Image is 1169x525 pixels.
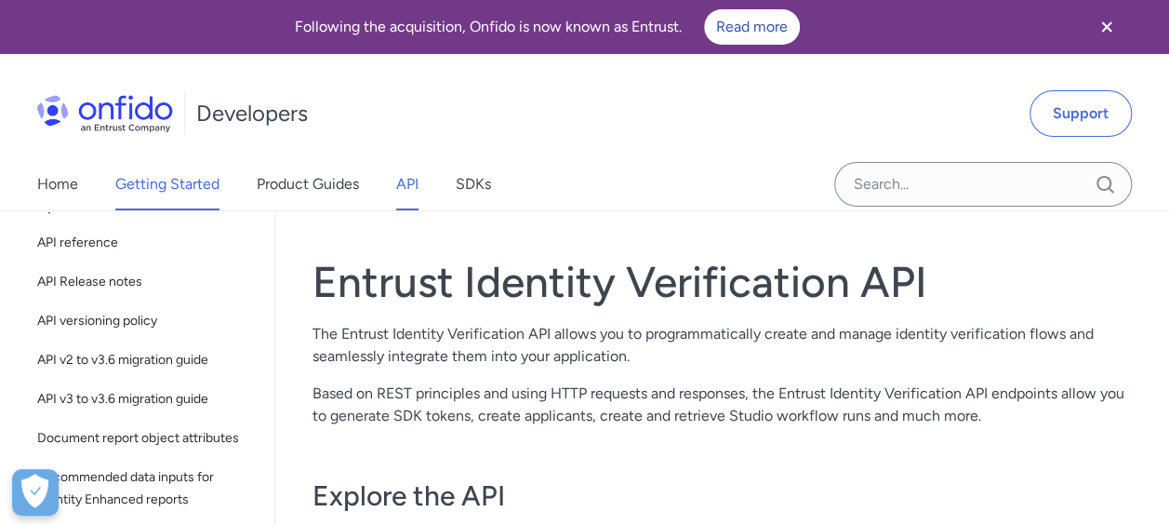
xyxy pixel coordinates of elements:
button: Close banner [1072,4,1141,50]
a: Document report object attributes [30,420,259,457]
h3: Explore the API [312,478,1132,515]
a: API versioning policy [30,303,259,340]
a: Product Guides [257,158,359,210]
span: API v2 to v3.6 migration guide [37,349,252,371]
p: Based on REST principles and using HTTP requests and responses, the Entrust Identity Verification... [312,383,1132,427]
span: Recommended data inputs for Identity Enhanced reports [37,466,252,511]
img: Onfido Logo [37,95,173,132]
span: Document report object attributes [37,427,252,450]
p: The Entrust Identity Verification API allows you to programmatically create and manage identity v... [312,323,1132,368]
a: Support [1030,90,1132,137]
svg: Close banner [1096,16,1118,38]
span: API Release notes [37,271,252,293]
div: Following the acquisition, Onfido is now known as Entrust. [22,9,1072,45]
h1: Entrust Identity Verification API [312,256,1132,308]
a: API Release notes [30,263,259,301]
span: API reference [37,232,252,254]
button: Open Preferences [12,469,59,516]
a: Read more [704,9,800,45]
div: Cookie Preferences [12,469,59,516]
input: Onfido search input field [834,162,1132,207]
a: SDKs [456,158,491,210]
a: Home [37,158,78,210]
h1: Developers [196,99,308,128]
a: API [396,158,418,210]
a: API reference [30,224,259,262]
span: API v3 to v3.6 migration guide [37,388,252,411]
a: Recommended data inputs for Identity Enhanced reports [30,459,259,518]
a: API v3 to v3.6 migration guide [30,381,259,418]
a: Getting Started [115,158,219,210]
span: API versioning policy [37,310,252,332]
a: API v2 to v3.6 migration guide [30,342,259,379]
